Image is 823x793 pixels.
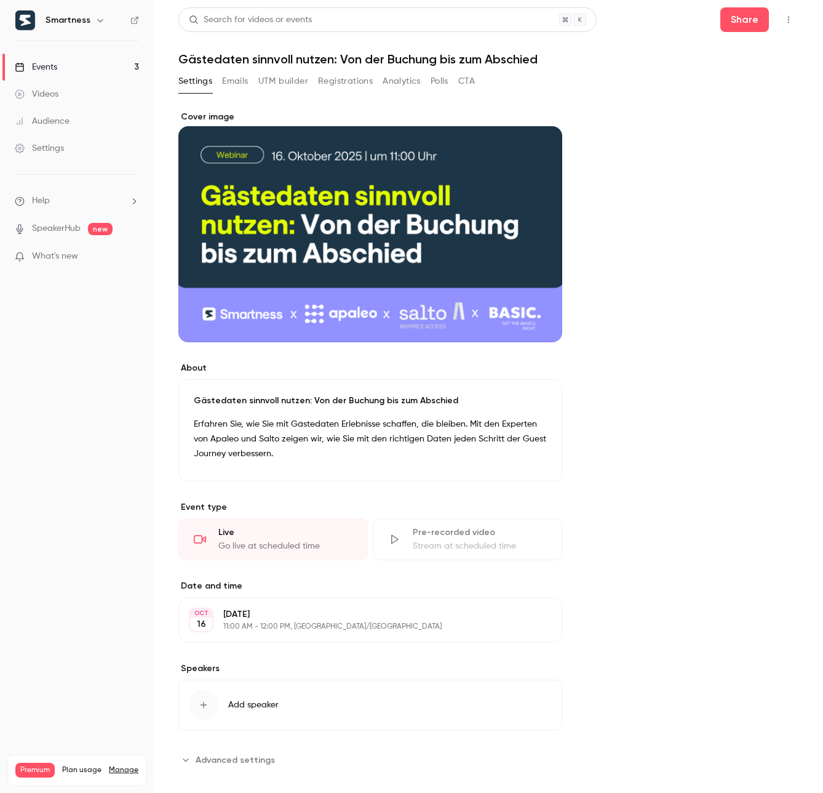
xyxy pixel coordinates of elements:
section: Advanced settings [178,750,562,770]
button: Emails [222,71,248,91]
button: CTA [458,71,475,91]
div: Settings [15,142,64,155]
button: Advanced settings [178,750,282,770]
div: Live [218,526,352,539]
img: Smartness [15,10,35,30]
button: Share [720,7,769,32]
label: Cover image [178,111,562,123]
span: Premium [15,763,55,778]
div: Events [15,61,57,73]
p: [DATE] [223,608,497,621]
label: Date and time [178,580,562,592]
p: Erfahren Sie, wie Sie mit Gästedaten Erlebnisse schaffen, die bleiben. Mit den Experten von Apale... [194,417,547,461]
div: Pre-recorded videoStream at scheduled time [373,518,562,560]
button: Registrations [318,71,373,91]
p: Gästedaten sinnvoll nutzen: Von der Buchung bis zum Abschied [194,395,547,407]
span: Add speaker [228,699,279,711]
div: Videos [15,88,58,100]
button: UTM builder [258,71,308,91]
button: Add speaker [178,680,562,730]
div: Pre-recorded video [413,526,547,539]
div: LiveGo live at scheduled time [178,518,368,560]
button: Analytics [383,71,421,91]
label: Speakers [178,662,562,675]
div: Go live at scheduled time [218,540,352,552]
p: 11:00 AM - 12:00 PM, [GEOGRAPHIC_DATA]/[GEOGRAPHIC_DATA] [223,622,497,632]
section: Cover image [178,111,562,342]
div: Stream at scheduled time [413,540,547,552]
p: Event type [178,501,562,513]
p: 16 [197,618,206,630]
h6: Smartness [46,14,90,26]
li: help-dropdown-opener [15,195,139,207]
span: new [88,223,113,235]
h1: Gästedaten sinnvoll nutzen: Von der Buchung bis zum Abschied [178,52,798,66]
label: About [178,362,562,374]
span: Advanced settings [196,754,275,767]
a: SpeakerHub [32,222,81,235]
button: Settings [178,71,212,91]
span: Plan usage [62,765,101,775]
div: OCT [190,609,212,618]
span: What's new [32,250,78,263]
button: Polls [431,71,448,91]
a: Manage [109,765,138,775]
div: Audience [15,115,70,127]
span: Help [32,195,50,207]
div: Search for videos or events [189,14,312,26]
